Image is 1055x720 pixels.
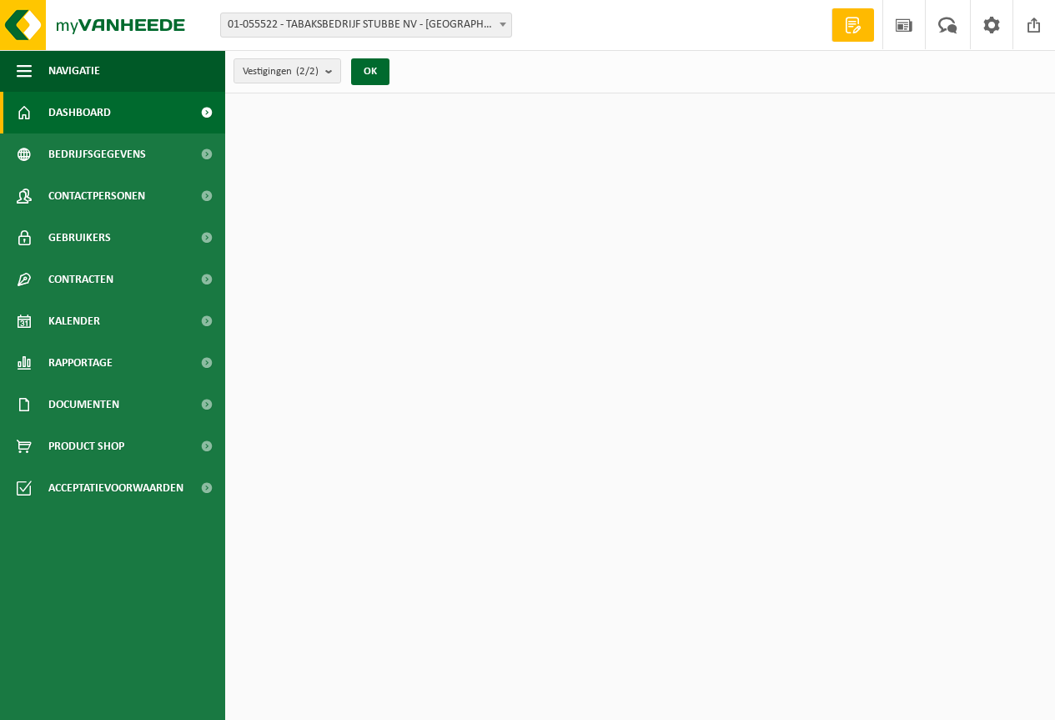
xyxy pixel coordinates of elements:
span: 01-055522 - TABAKSBEDRIJF STUBBE NV - ZONNEBEKE [220,13,512,38]
span: Gebruikers [48,217,111,259]
span: Bedrijfsgegevens [48,133,146,175]
count: (2/2) [296,66,319,77]
span: Acceptatievoorwaarden [48,467,183,509]
span: Product Shop [48,425,124,467]
span: Documenten [48,384,119,425]
span: Vestigingen [243,59,319,84]
span: 01-055522 - TABAKSBEDRIJF STUBBE NV - ZONNEBEKE [221,13,511,37]
button: OK [351,58,389,85]
span: Dashboard [48,92,111,133]
span: Rapportage [48,342,113,384]
span: Contracten [48,259,113,300]
button: Vestigingen(2/2) [234,58,341,83]
span: Navigatie [48,50,100,92]
span: Kalender [48,300,100,342]
span: Contactpersonen [48,175,145,217]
